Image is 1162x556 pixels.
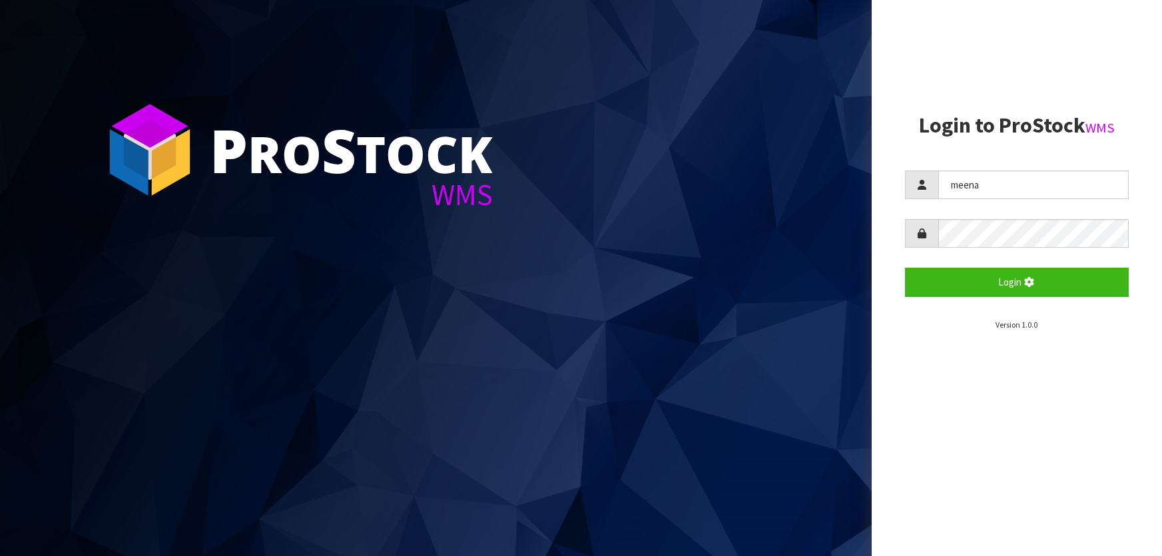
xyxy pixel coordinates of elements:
button: Login [905,268,1129,296]
input: Username [938,170,1129,199]
span: S [322,109,356,190]
span: P [210,109,248,190]
small: WMS [1085,119,1115,137]
div: ro tock [210,120,493,180]
h2: Login to ProStock [905,114,1129,137]
div: WMS [210,180,493,210]
img: ProStock Cube [100,100,200,200]
small: Version 1.0.0 [996,320,1037,330]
